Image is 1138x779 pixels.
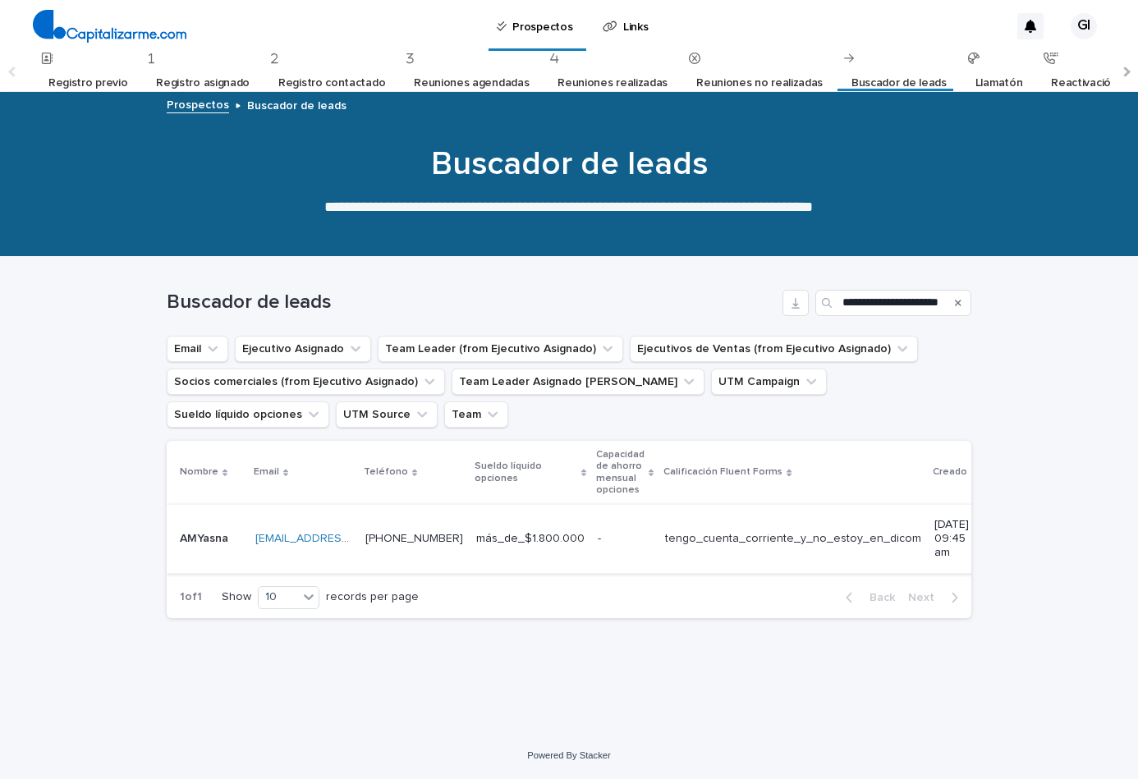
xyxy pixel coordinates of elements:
p: tengo_cuenta_corriente_y_no_estoy_en_dicom [665,529,925,546]
button: Team Leader Asignado LLamados [452,369,704,395]
button: Email [167,336,228,362]
a: [PHONE_NUMBER] [365,533,463,544]
a: Prospectos [167,94,229,113]
button: Back [833,590,902,605]
a: Registro asignado [156,64,250,103]
button: Sueldo líquido opciones [167,401,329,428]
h1: Buscador de leads [167,144,971,184]
a: Reuniones agendadas [414,64,529,103]
p: Nombre [180,463,218,481]
button: Ejecutivos de Ventas (from Ejecutivo Asignado) [630,336,918,362]
div: 10 [259,589,298,606]
button: UTM Source [336,401,438,428]
button: Ejecutivo Asignado [235,336,371,362]
button: Socios comerciales (from Ejecutivo Asignado) [167,369,445,395]
a: Registro previo [48,64,127,103]
p: Calificación Fluent Forms [663,463,782,481]
p: Capacidad de ahorro mensual opciones [596,446,645,500]
p: más_de_$1.800.000 [476,532,585,546]
button: UTM Campaign [711,369,827,395]
a: Buscador de leads [851,64,947,103]
button: Team Leader (from Ejecutivo Asignado) [378,336,623,362]
p: Teléfono [364,463,408,481]
h1: Buscador de leads [167,291,776,314]
span: Next [908,592,944,603]
p: Creado [933,463,967,481]
p: Show [222,590,251,604]
p: - [598,532,652,546]
p: Buscador de leads [247,95,346,113]
a: Registro contactado [278,64,385,103]
a: Reuniones no realizadas [696,64,823,103]
button: Next [902,590,971,605]
p: Email [254,463,279,481]
a: [EMAIL_ADDRESS][DOMAIN_NAME] [255,533,441,544]
p: AMYasna [180,529,232,546]
img: 4arMvv9wSvmHTHbXwTim [33,10,186,43]
a: Llamatón [975,64,1023,103]
p: 1 of 1 [167,577,215,617]
p: records per page [326,590,419,604]
a: Powered By Stacker [527,750,610,760]
input: Search [815,290,971,316]
div: GI [1071,13,1097,39]
a: Reuniones realizadas [558,64,668,103]
p: [DATE] 09:45 am [934,518,975,559]
button: Team [444,401,508,428]
p: Sueldo líquido opciones [475,457,577,488]
span: Back [860,592,895,603]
